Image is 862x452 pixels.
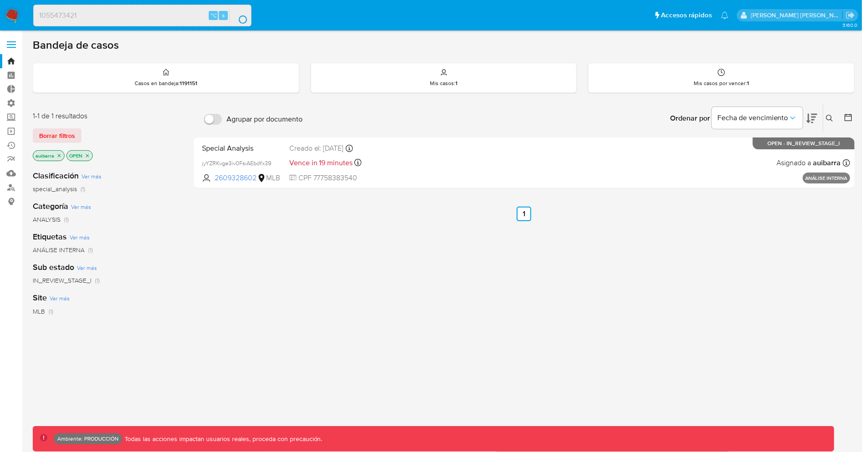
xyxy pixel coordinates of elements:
a: Notificaciones [721,11,729,19]
p: Todas las acciones impactan usuarios reales, proceda con precaución. [122,435,323,443]
a: Salir [846,10,855,20]
span: ⌥ [210,11,217,20]
p: Ambiente: PRODUCCIÓN [57,437,119,441]
span: s [222,11,225,20]
span: Accesos rápidos [661,10,712,20]
button: search-icon [229,9,248,22]
p: mauro.ibarra@mercadolibre.com [751,11,843,20]
input: Buscar usuario o caso... [34,10,251,21]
